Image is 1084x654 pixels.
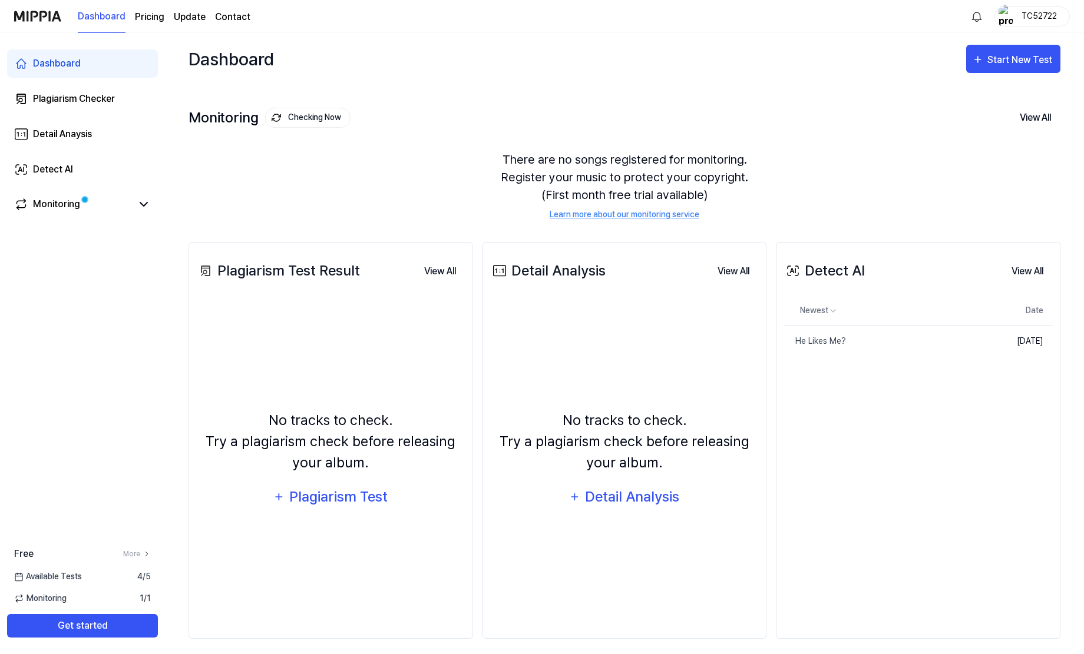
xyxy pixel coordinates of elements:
[33,127,92,141] div: Detail Anaysis
[174,10,206,24] a: Update
[1010,105,1060,130] button: View All
[994,6,1070,26] button: profileTC52722
[550,208,699,221] a: Learn more about our monitoring service
[289,486,389,508] div: Plagiarism Test
[137,570,151,583] span: 4 / 5
[14,547,34,561] span: Free
[561,483,688,511] button: Detail Analysis
[987,52,1055,68] div: Start New Test
[1016,9,1062,22] div: TC52722
[784,260,865,281] div: Detect AI
[266,483,396,511] button: Plagiarism Test
[14,570,82,583] span: Available Tests
[196,260,360,281] div: Plagiarism Test Result
[784,326,984,357] a: He Likes Me?
[215,10,250,24] a: Contact
[14,592,67,605] span: Monitoring
[189,108,351,128] div: Monitoring
[784,335,846,347] div: He Likes Me?
[33,162,73,177] div: Detect AI
[196,410,465,473] div: No tracks to check. Try a plagiarism check before releasing your album.
[708,260,759,283] button: View All
[33,57,81,71] div: Dashboard
[999,5,1013,28] img: profile
[584,486,680,508] div: Detail Analysis
[33,92,115,106] div: Plagiarism Checker
[7,120,158,148] a: Detail Anaysis
[415,259,465,283] a: View All
[7,49,158,78] a: Dashboard
[7,614,158,638] button: Get started
[984,297,1053,325] th: Date
[265,108,351,128] button: Checking Now
[7,155,158,184] a: Detect AI
[708,259,759,283] a: View All
[490,410,759,473] div: No tracks to check. Try a plagiarism check before releasing your album.
[189,137,1060,235] div: There are no songs registered for monitoring. Register your music to protect your copyright. (Fir...
[415,260,465,283] button: View All
[490,260,606,281] div: Detail Analysis
[135,10,164,24] a: Pricing
[7,85,158,113] a: Plagiarism Checker
[140,592,151,605] span: 1 / 1
[272,113,281,122] img: monitoring Icon
[966,45,1060,73] button: Start New Test
[123,549,151,559] a: More
[14,197,132,211] a: Monitoring
[33,197,80,211] div: Monitoring
[970,9,984,24] img: 알림
[1002,260,1053,283] button: View All
[189,45,274,73] div: Dashboard
[1002,259,1053,283] a: View All
[984,325,1053,357] td: [DATE]
[78,1,125,33] a: Dashboard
